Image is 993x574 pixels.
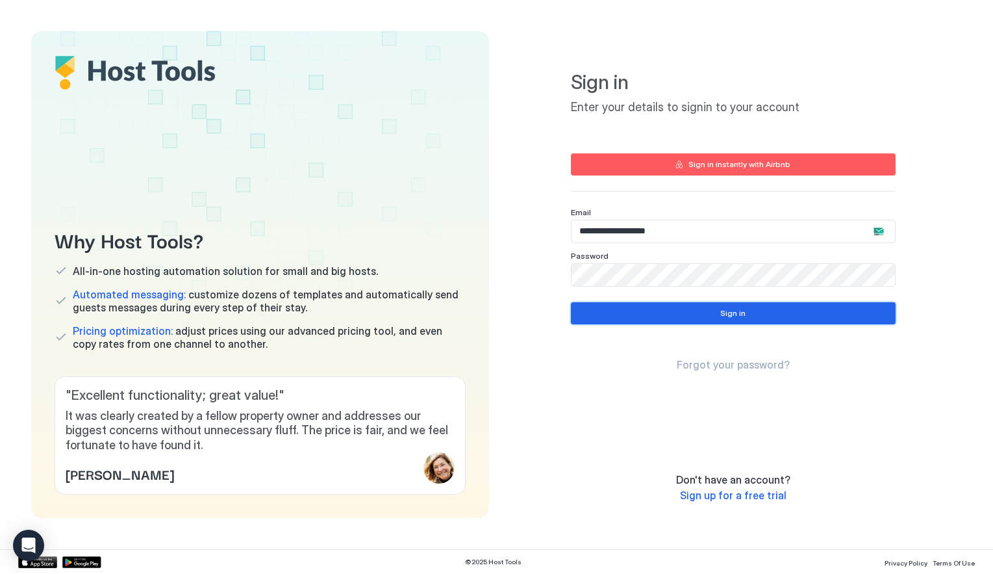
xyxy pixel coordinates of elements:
span: Privacy Policy [885,559,927,567]
span: © 2025 Host Tools [465,558,522,566]
span: Sign in [571,70,896,95]
span: [PERSON_NAME] [66,464,174,484]
a: Terms Of Use [933,555,975,569]
span: customize dozens of templates and automatically send guests messages during every step of their s... [73,288,466,314]
span: Enter your details to signin to your account [571,100,896,115]
span: Email [571,207,591,217]
span: It was clearly created by a fellow property owner and addresses our biggest concerns without unne... [66,409,455,453]
input: Input Field [572,220,895,242]
a: Sign up for a free trial [680,489,786,502]
span: Password [571,251,609,261]
input: Input Field [572,264,895,286]
a: Forgot your password? [677,358,790,372]
a: App Store [18,556,57,568]
span: Terms Of Use [933,559,975,567]
span: " Excellent functionality; great value! " [66,387,455,404]
div: Open Intercom Messenger [13,530,44,561]
div: Sign in [720,307,746,319]
a: Privacy Policy [885,555,927,569]
button: Sign in instantly with Airbnb [571,153,896,176]
div: Sign in instantly with Airbnb [688,159,790,170]
span: adjust prices using our advanced pricing tool, and even copy rates from one channel to another. [73,324,466,350]
span: Automated messaging: [73,288,186,301]
span: Don't have an account? [676,473,790,486]
a: Google Play Store [62,556,101,568]
span: Pricing optimization: [73,324,173,337]
span: All-in-one hosting automation solution for small and big hosts. [73,265,378,278]
button: Sign in [571,302,896,324]
span: Why Host Tools? [55,225,466,254]
span: Forgot your password? [677,358,790,371]
div: profile [423,452,455,484]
